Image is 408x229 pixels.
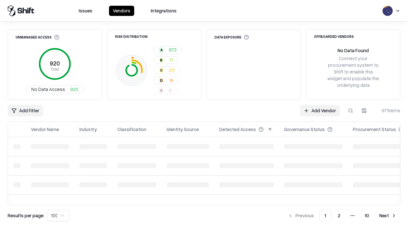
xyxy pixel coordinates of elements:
span: 16 [169,77,173,84]
p: Results per page: [8,212,44,219]
button: 2 [333,210,346,221]
tspan: 920 [50,60,60,67]
div: Classification [117,126,146,133]
button: Vendors [109,6,134,16]
button: A673 [153,46,182,54]
button: B71 [153,56,178,64]
div: Governance Status [284,126,325,133]
nav: pagination [284,210,400,221]
div: B [159,58,164,63]
button: 1 [319,210,331,221]
div: Procurement Status [353,126,396,133]
button: D16 [153,77,179,84]
button: No Data Access920 [26,86,84,93]
button: Integrations [147,6,180,16]
div: Detected Access [219,126,256,133]
span: 211 [169,67,175,73]
div: Risk Distribution [115,35,148,38]
button: 10 [360,210,374,221]
span: 920 [70,86,78,93]
button: Issues [75,6,96,16]
div: Identity Source [167,126,199,133]
button: C211 [153,66,180,74]
button: Add Filter [8,105,43,116]
div: No Data Found [338,47,369,54]
span: No Data Access [31,86,65,93]
div: D [159,78,164,83]
button: Next [375,210,400,221]
span: 71 [169,57,173,63]
div: Connect your procurement system to Shift to enable this widget and populate the underlying data [327,55,380,89]
div: Offboarded Vendors [314,35,354,38]
div: Unmanaged Access [16,35,59,40]
a: Add Vendor [300,105,340,116]
div: 971 items [375,107,400,114]
div: Industry [79,126,97,133]
tspan: Total [51,66,59,72]
div: C [159,68,164,73]
div: Data Exposure [215,35,249,40]
div: Vendor Name [31,126,59,133]
div: A [159,47,164,52]
span: 673 [169,46,177,53]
